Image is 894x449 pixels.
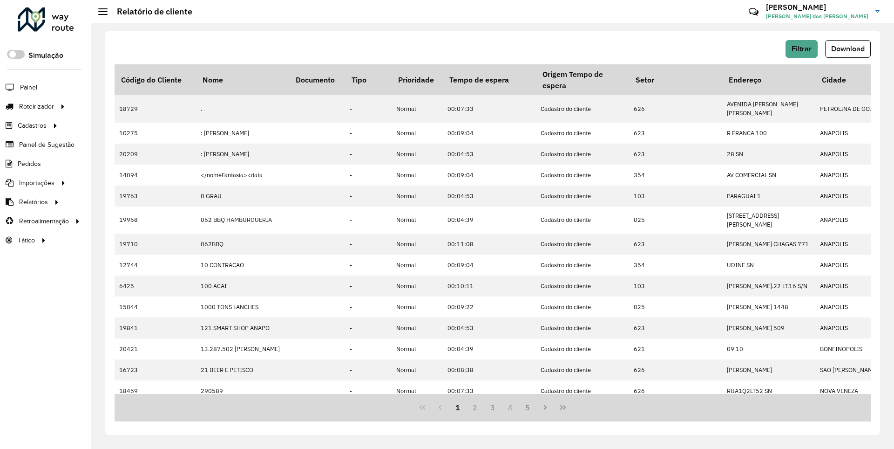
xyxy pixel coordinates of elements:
td: 00:04:39 [443,207,536,234]
th: Origem Tempo de espera [536,64,629,95]
td: Normal [392,297,443,318]
td: [PERSON_NAME] 509 [722,318,815,338]
td: Cadastro do cliente [536,318,629,338]
td: - [345,338,392,359]
td: 062BBQ [196,234,289,255]
td: 20421 [115,338,196,359]
td: : [PERSON_NAME] [196,144,289,165]
td: Cadastro do cliente [536,234,629,255]
td: 18459 [115,380,196,401]
td: - [345,95,392,122]
td: 00:07:33 [443,380,536,401]
label: Simulação [28,50,63,61]
td: 00:04:53 [443,318,536,338]
h2: Relatório de cliente [108,7,192,17]
td: Cadastro do cliente [536,207,629,234]
td: 16723 [115,359,196,380]
td: Normal [392,255,443,276]
td: 103 [629,186,722,207]
td: Cadastro do cliente [536,144,629,165]
td: 00:04:53 [443,144,536,165]
td: 00:09:04 [443,123,536,144]
td: 19841 [115,318,196,338]
td: 00:09:04 [443,255,536,276]
span: Roteirizador [19,102,54,111]
td: Normal [392,338,443,359]
span: Pedidos [18,159,41,169]
th: Tipo [345,64,392,95]
td: 290589 [196,380,289,401]
h3: [PERSON_NAME] [766,3,868,12]
button: 5 [519,399,537,416]
span: Importações [19,178,54,188]
td: - [345,297,392,318]
td: 15044 [115,297,196,318]
a: Contato Rápido [744,2,764,22]
td: Normal [392,318,443,338]
td: Normal [392,207,443,234]
td: Cadastro do cliente [536,186,629,207]
td: Normal [392,276,443,297]
td: [PERSON_NAME].22 LT.16 S/N [722,276,815,297]
button: 4 [501,399,519,416]
td: Cadastro do cliente [536,338,629,359]
button: 1 [449,399,467,416]
button: Filtrar [786,40,818,58]
th: Documento [289,64,345,95]
span: Painel [20,83,37,92]
td: - [345,318,392,338]
span: Tático [18,235,35,245]
td: 623 [629,234,722,255]
td: - [345,234,392,255]
td: 00:09:22 [443,297,536,318]
td: 6425 [115,276,196,297]
th: Tempo de espera [443,64,536,95]
td: Cadastro do cliente [536,255,629,276]
td: 10 CONTRACAO [196,255,289,276]
td: 623 [629,144,722,165]
th: Setor [629,64,722,95]
td: Normal [392,123,443,144]
th: Endereço [722,64,815,95]
td: AV COMERCIAL SN [722,165,815,186]
td: 626 [629,95,722,122]
td: 354 [629,165,722,186]
td: 00:10:11 [443,276,536,297]
td: [PERSON_NAME] [722,359,815,380]
td: 00:07:33 [443,95,536,122]
td: UDINE SN [722,255,815,276]
td: 025 [629,297,722,318]
td: 00:08:38 [443,359,536,380]
td: </nomeFantasia><data [196,165,289,186]
td: 00:09:04 [443,165,536,186]
td: Cadastro do cliente [536,123,629,144]
td: 12744 [115,255,196,276]
td: 354 [629,255,722,276]
td: [PERSON_NAME] CHAGAS 771 [722,234,815,255]
span: [PERSON_NAME] dos [PERSON_NAME] [766,12,868,21]
td: 14094 [115,165,196,186]
td: 1000 TONS LANCHES [196,297,289,318]
button: 2 [466,399,484,416]
span: Painel de Sugestão [19,140,74,150]
td: RUA1Q2LT52 SN [722,380,815,401]
td: 13.287.502 [PERSON_NAME] [196,338,289,359]
span: Retroalimentação [19,216,69,226]
td: Normal [392,144,443,165]
th: Nome [196,64,289,95]
td: Normal [392,359,443,380]
td: AVENIDA [PERSON_NAME] [PERSON_NAME] [722,95,815,122]
td: Cadastro do cliente [536,165,629,186]
td: 623 [629,318,722,338]
td: Normal [392,95,443,122]
th: Prioridade [392,64,443,95]
td: 00:04:53 [443,186,536,207]
td: 10275 [115,123,196,144]
td: Normal [392,234,443,255]
td: 00:11:08 [443,234,536,255]
td: 062 BBQ HAMBURGUERIA [196,207,289,234]
td: R FRANCA 100 [722,123,815,144]
td: Normal [392,165,443,186]
th: Código do Cliente [115,64,196,95]
button: Next Page [536,399,554,416]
